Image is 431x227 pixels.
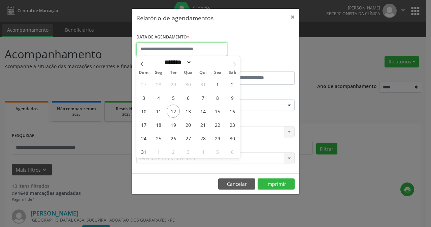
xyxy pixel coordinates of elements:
span: Qui [196,70,210,75]
span: Julho 27, 2025 [137,78,150,91]
span: Agosto 24, 2025 [137,132,150,145]
span: Agosto 18, 2025 [152,118,165,131]
span: Agosto 14, 2025 [196,105,209,118]
span: Agosto 30, 2025 [226,132,239,145]
span: Julho 28, 2025 [152,78,165,91]
button: Imprimir [258,178,295,190]
span: Julho 29, 2025 [167,78,180,91]
span: Agosto 13, 2025 [181,105,195,118]
span: Sáb [225,70,240,75]
button: Close [286,9,299,25]
span: Agosto 12, 2025 [167,105,180,118]
input: Year [192,59,214,66]
span: Seg [151,70,166,75]
button: Cancelar [218,178,255,190]
span: Agosto 4, 2025 [152,91,165,104]
span: Setembro 1, 2025 [152,145,165,158]
span: Agosto 27, 2025 [181,132,195,145]
span: Agosto 25, 2025 [152,132,165,145]
span: Agosto 1, 2025 [211,78,224,91]
span: Agosto 28, 2025 [196,132,209,145]
span: Agosto 23, 2025 [226,118,239,131]
span: Julho 30, 2025 [181,78,195,91]
span: Agosto 19, 2025 [167,118,180,131]
span: Julho 31, 2025 [196,78,209,91]
span: Agosto 17, 2025 [137,118,150,131]
span: Agosto 21, 2025 [196,118,209,131]
span: Dom [136,70,151,75]
span: Agosto 10, 2025 [137,105,150,118]
span: Agosto 8, 2025 [211,91,224,104]
span: Ter [166,70,181,75]
select: Month [162,59,192,66]
span: Setembro 2, 2025 [167,145,180,158]
label: DATA DE AGENDAMENTO [136,32,189,42]
span: Agosto 7, 2025 [196,91,209,104]
span: Setembro 5, 2025 [211,145,224,158]
span: Setembro 6, 2025 [226,145,239,158]
span: Agosto 3, 2025 [137,91,150,104]
span: Agosto 2, 2025 [226,78,239,91]
span: Agosto 15, 2025 [211,105,224,118]
span: Agosto 31, 2025 [137,145,150,158]
span: Agosto 9, 2025 [226,91,239,104]
span: Agosto 5, 2025 [167,91,180,104]
span: Sex [210,70,225,75]
span: Agosto 16, 2025 [226,105,239,118]
span: Setembro 4, 2025 [196,145,209,158]
h5: Relatório de agendamentos [136,13,213,22]
label: ATÉ [217,61,295,71]
span: Agosto 26, 2025 [167,132,180,145]
span: Agosto 29, 2025 [211,132,224,145]
span: Setembro 3, 2025 [181,145,195,158]
span: Agosto 11, 2025 [152,105,165,118]
span: Agosto 20, 2025 [181,118,195,131]
span: Qua [181,70,196,75]
span: Agosto 6, 2025 [181,91,195,104]
span: Agosto 22, 2025 [211,118,224,131]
